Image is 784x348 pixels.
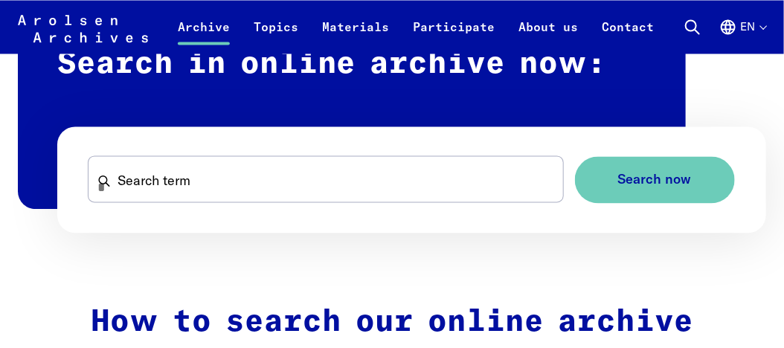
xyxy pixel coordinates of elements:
a: Archive [166,18,242,54]
h2: Search in online archive now: [18,16,686,209]
nav: Primary [166,9,666,45]
button: Search now [575,156,735,203]
button: English, language selection [719,18,766,54]
a: Participate [401,18,507,54]
span: Search now [618,172,692,187]
a: About us [507,18,590,54]
h2: How to search our online archive [77,304,707,341]
a: Materials [310,18,401,54]
a: Contact [590,18,666,54]
a: Topics [242,18,310,54]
